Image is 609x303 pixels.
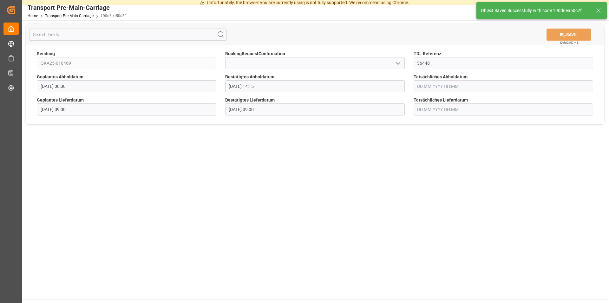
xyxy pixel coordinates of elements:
button: SAVE [547,29,591,41]
span: Geplantes Lieferdatum [37,97,84,103]
span: Tatsächliches Lieferdatum [414,97,468,103]
span: Ctrl/CMD + S [560,40,579,45]
input: DD.MM.YYYY HH:MM [414,80,593,92]
a: Home [28,14,38,18]
span: Bestätigtes Lieferdatum [225,97,275,103]
input: DD.MM.YYYY HH:MM [37,103,216,115]
input: DD.MM.YYYY HH:MM [225,80,405,92]
button: open menu [393,58,402,68]
span: TDL Referenz [414,50,441,57]
span: Geplantes Abholdatum [37,74,83,80]
div: Object Saved Successfully with code 190d6ea50c2f [481,7,590,14]
input: DD.MM.YYYY HH:MM [225,103,405,115]
div: Transport Pre-Main-Carriage [28,3,126,12]
span: Bestätigtes Abholdatum [225,74,274,80]
span: Sendung [37,50,55,57]
a: Transport Pre-Main-Carriage [45,14,94,18]
input: Search Fields [29,29,227,41]
input: DD.MM.YYYY HH:MM [414,103,593,115]
span: Tatsächliches Abholdatum [414,74,468,80]
input: DD.MM.YYYY HH:MM [37,80,216,92]
span: BookingRequestConfirmation [225,50,285,57]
